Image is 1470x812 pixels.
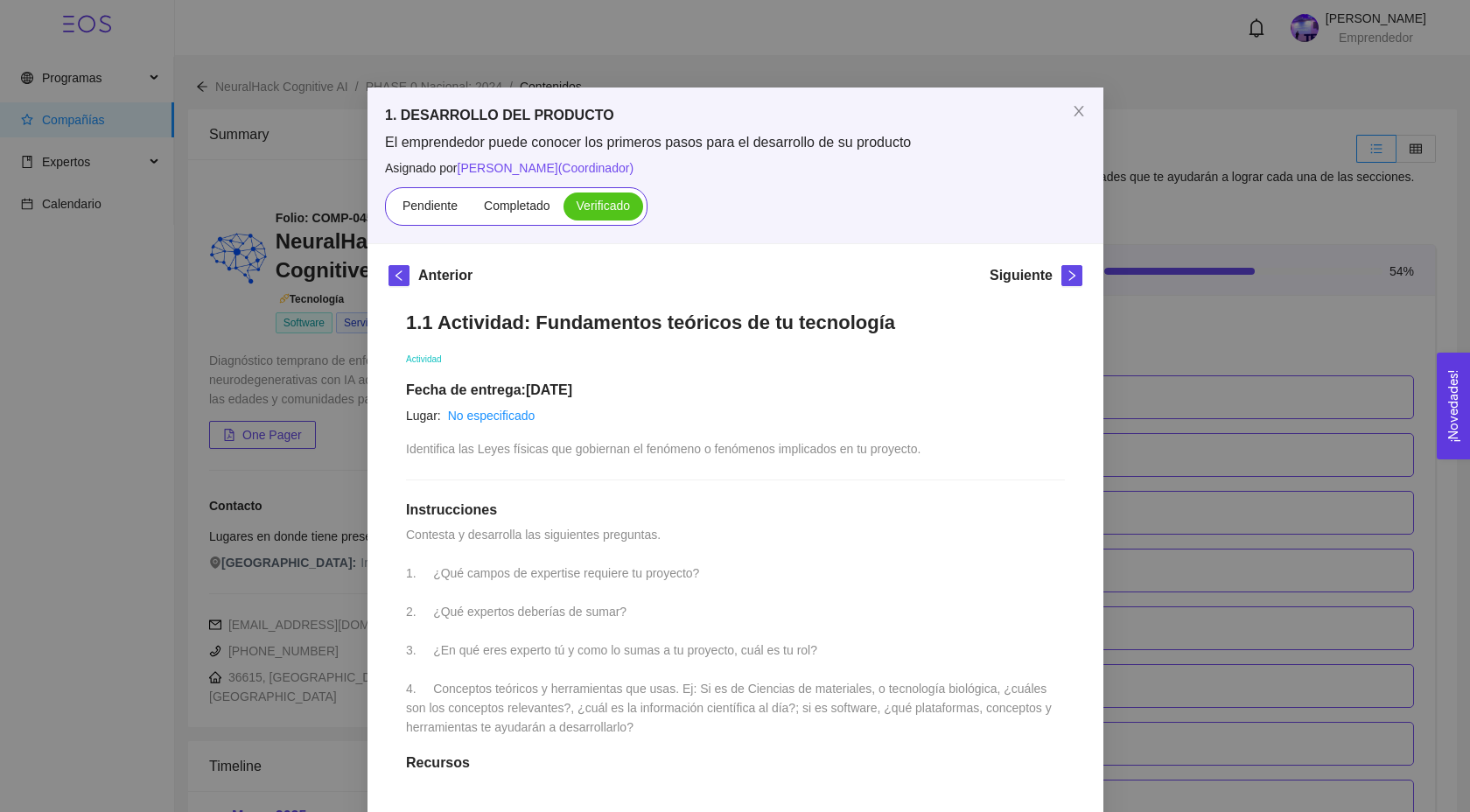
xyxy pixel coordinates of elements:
span: Identifica las Leyes físicas que gobiernan el fenómeno o fenómenos implicados en tu proyecto. [406,442,920,456]
span: Verificado [576,199,629,213]
h5: Anterior [418,265,472,286]
article: Lugar: [406,406,441,425]
h1: Recursos [406,754,1065,772]
a: No especificado [447,409,535,423]
button: left [388,265,409,286]
span: Asignado por [385,158,1086,178]
span: El emprendedor puede conocer los primeros pasos para el desarrollo de su producto [385,133,1086,152]
span: left [389,269,409,282]
h5: 1. DESARROLLO DEL PRODUCTO [385,105,1086,126]
button: Close [1054,87,1103,136]
span: right [1062,269,1081,282]
span: [PERSON_NAME] ( Coordinador ) [457,161,633,175]
span: close [1072,104,1086,118]
button: Open Feedback Widget [1437,353,1470,459]
h1: Fecha de entrega: [DATE] [406,381,1065,399]
span: Contesta y desarrolla las siguientes preguntas. 1. ¿Qué campos de expertise requiere tu proyecto?... [406,528,1055,734]
button: right [1061,265,1082,286]
span: Pendiente [402,199,457,213]
h1: Instrucciones [406,501,1065,519]
h5: Siguiente [989,265,1052,286]
span: Actividad [406,354,442,364]
span: Completado [484,199,550,213]
h1: 1.1 Actividad: Fundamentos teóricos de tu tecnología [406,311,1065,334]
